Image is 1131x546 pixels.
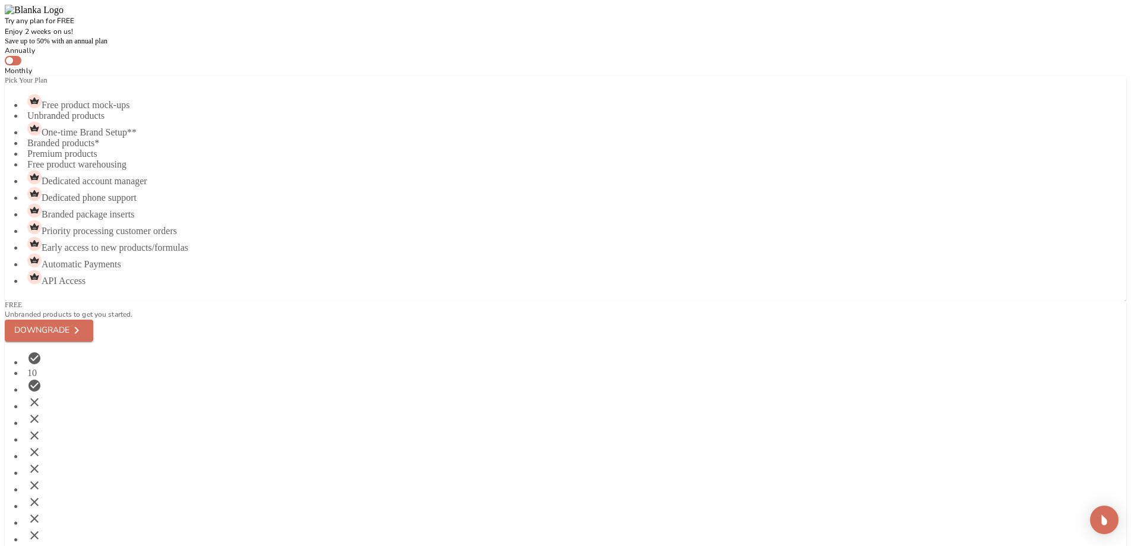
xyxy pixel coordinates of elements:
p: Try any plan for FREE [5,15,1126,26]
h1: Save up to 50% with an annual plan [5,37,1126,45]
li: Early access to new products/formulas [14,236,1117,253]
button: DOWNGRADE [5,320,93,342]
h1: Pick Your Plan [5,76,1126,84]
div: Open Intercom Messenger [1090,506,1119,534]
li: Premium products [14,149,1117,159]
li: Dedicated phone support [14,187,1117,203]
p: Monthly [5,65,1126,76]
li: API Access [14,270,1117,286]
img: Blanka Logo [5,5,64,15]
li: One-time Brand Setup** [14,121,1117,138]
li: 10 [14,368,1117,378]
h1: FREE [5,301,1126,309]
li: Priority processing customer orders [14,220,1117,236]
li: Free product warehousing [14,159,1117,170]
li: Branded package inserts [14,203,1117,220]
p: Unbranded products to get you started. [5,309,1126,320]
li: Branded products* [14,138,1117,149]
li: Unbranded products [14,111,1117,121]
li: Free product mock-ups [14,94,1117,111]
li: Dedicated account manager [14,170,1117,187]
p: Annually [5,45,1126,56]
div: DOWNGRADE [14,323,69,338]
li: Automatic Payments [14,253,1117,270]
p: Enjoy 2 weeks on us! [5,26,1126,37]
